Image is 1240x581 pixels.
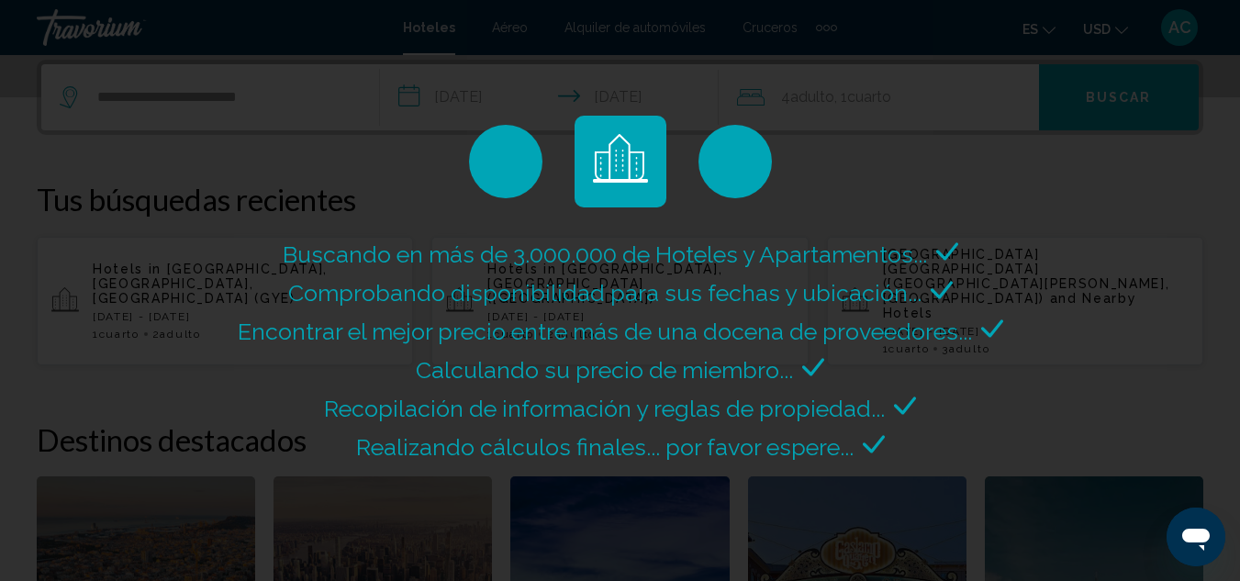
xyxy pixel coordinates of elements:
[416,356,793,384] span: Calculando su precio de miembro...
[283,240,927,268] span: Buscando en más de 3.000.000 de Hoteles y Apartamentos...
[324,395,885,422] span: Recopilación de información y reglas de propiedad...
[1167,508,1225,566] iframe: Botón para iniciar la ventana de mensajería
[238,318,972,345] span: Encontrar el mejor precio entre más de una docena de proveedores...
[356,433,854,461] span: Realizando cálculos finales... por favor espere...
[288,279,922,307] span: Comprobando disponibilidad para sus fechas y ubicación...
